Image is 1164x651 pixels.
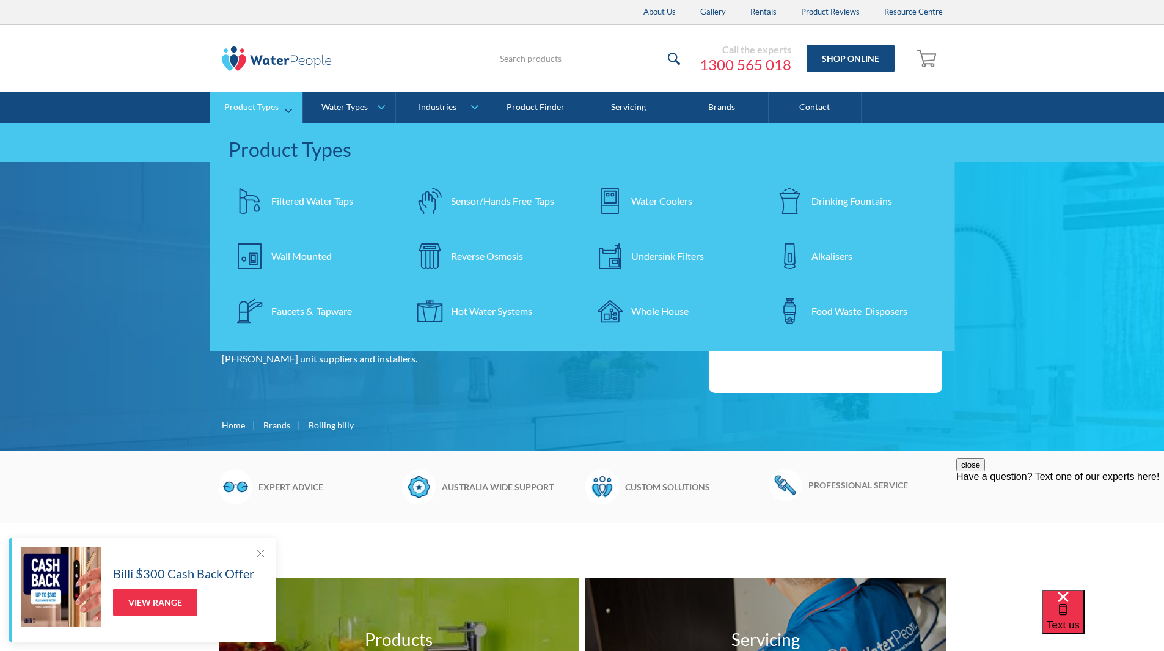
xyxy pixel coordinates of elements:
[229,135,937,164] div: Product Types
[675,92,768,123] a: Brands
[263,419,290,432] a: Brands
[229,290,397,333] a: Faucets & Tapware
[585,469,619,504] img: Waterpeople Symbol
[588,290,756,333] a: Whole House
[700,43,791,56] div: Call the experts
[419,102,456,112] div: Industries
[913,44,943,73] a: Open empty cart
[492,45,687,72] input: Search products
[769,92,862,123] a: Contact
[210,92,302,123] a: Product Types
[229,235,397,278] a: Wall Mounted
[811,249,852,263] div: Alkalisers
[956,458,1164,605] iframe: podium webchat widget prompt
[251,417,257,432] div: |
[1042,590,1164,651] iframe: podium webchat widget bubble
[700,56,791,74] a: 1300 565 018
[408,290,576,333] a: Hot Water Systems
[210,123,955,351] nav: Product Types
[811,304,907,318] div: Food Waste Disposers
[271,194,353,208] div: Filtered Water Taps
[917,48,940,68] img: shopping cart
[442,480,579,493] h6: Australia wide support
[222,419,245,432] a: Home
[489,92,582,123] a: Product Finder
[451,249,523,263] div: Reverse Osmosis
[321,102,368,112] div: Water Types
[229,180,397,223] a: Filtered Water Taps
[113,589,197,616] a: View Range
[309,419,354,432] div: Boiling billy
[631,194,692,208] div: Water Coolers
[271,304,352,318] div: Faucets & Tapware
[219,469,252,504] img: Glasses
[808,479,946,491] h6: Professional service
[258,480,396,493] h6: Expert advice
[588,235,756,278] a: Undersink Filters
[631,249,704,263] div: Undersink Filters
[769,180,937,223] a: Drinking Fountains
[625,480,763,493] h6: Custom solutions
[303,92,395,123] a: Water Types
[451,194,554,208] div: Sensor/Hands Free Taps
[271,249,332,263] div: Wall Mounted
[224,102,279,112] div: Product Types
[582,92,675,123] a: Servicing
[21,547,101,627] img: Billi $300 Cash Back Offer
[631,304,689,318] div: Whole House
[222,46,332,71] img: The Water People
[588,180,756,223] a: Water Coolers
[296,417,302,432] div: |
[769,290,937,333] a: Food Waste Disposers
[408,180,576,223] a: Sensor/Hands Free Taps
[113,564,254,583] h5: Billi $300 Cash Back Offer
[811,194,892,208] div: Drinking Fountains
[769,235,937,278] a: Alkalisers
[408,235,576,278] a: Reverse Osmosis
[402,469,436,504] img: Badge
[807,45,895,72] a: Shop Online
[769,469,802,500] img: Wrench
[451,304,532,318] div: Hot Water Systems
[396,92,488,123] a: Industries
